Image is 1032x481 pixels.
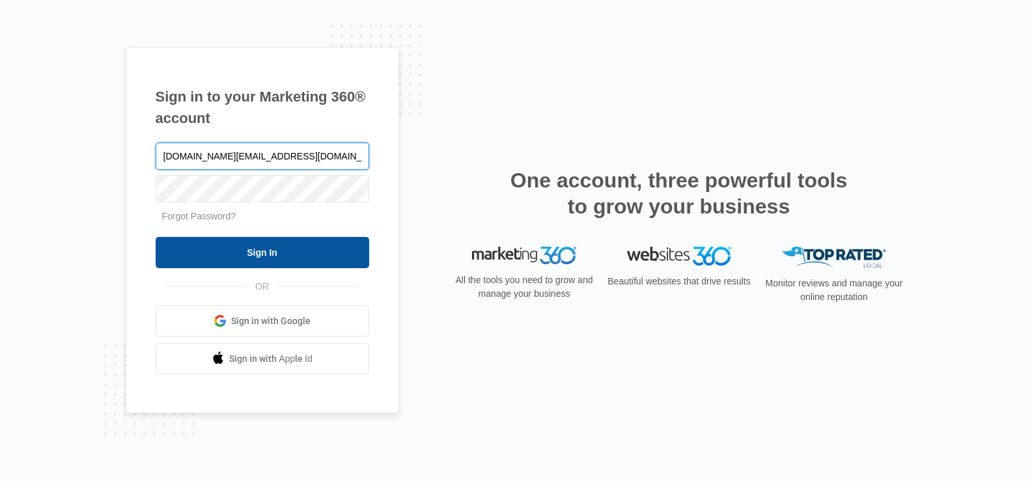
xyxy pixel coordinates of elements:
[761,277,907,305] p: Monitor reviews and manage your online reputation
[472,247,576,265] img: Marketing 360
[156,143,369,170] input: Email
[451,274,597,301] p: All the tools you need to grow and manage your business
[156,305,369,337] a: Sign in with Google
[507,167,852,219] h2: One account, three powerful tools to grow your business
[246,280,278,294] span: OR
[782,247,886,268] img: Top Rated Local
[156,343,369,374] a: Sign in with Apple Id
[231,314,311,328] span: Sign in with Google
[627,247,731,266] img: Websites 360
[162,211,236,221] a: Forgot Password?
[606,275,752,289] p: Beautiful websites that drive results
[229,352,313,366] span: Sign in with Apple Id
[156,86,369,129] h1: Sign in to your Marketing 360® account
[156,237,369,268] input: Sign In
